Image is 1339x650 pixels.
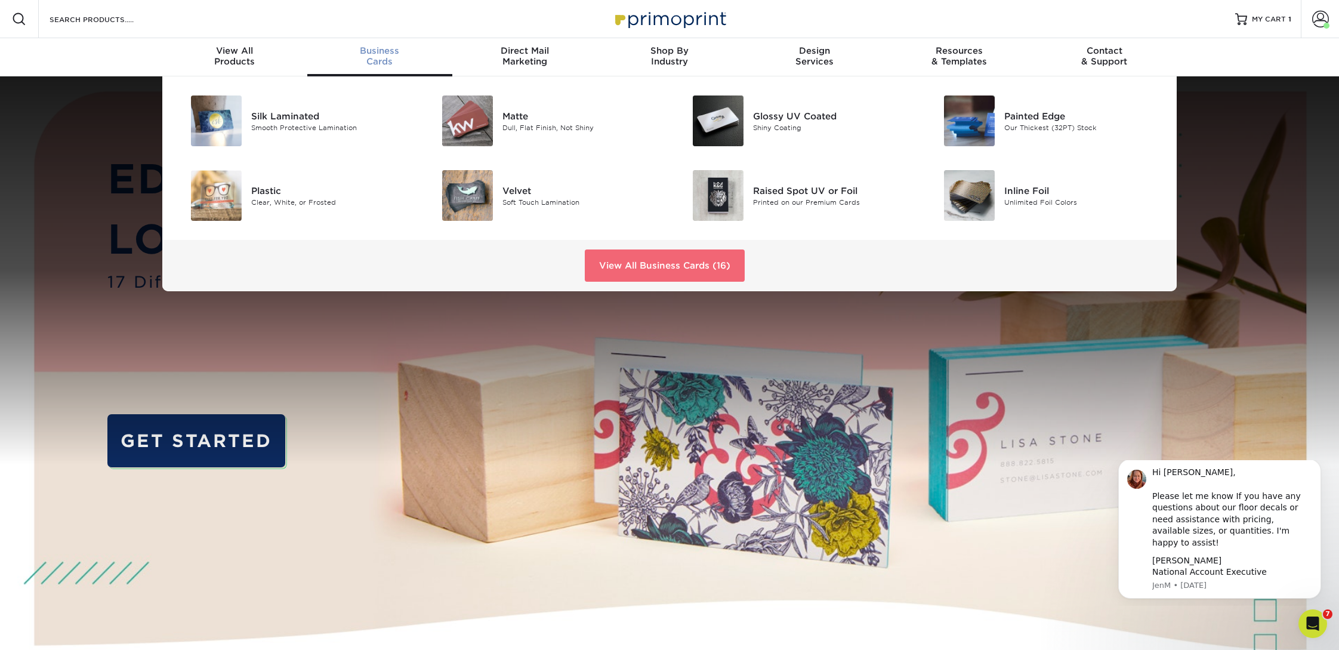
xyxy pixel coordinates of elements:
span: Direct Mail [452,45,597,56]
a: DesignServices [742,38,887,76]
div: Silk Laminated [251,109,409,122]
a: BusinessCards [307,38,452,76]
div: Cards [307,45,452,67]
div: Inline Foil [1004,184,1162,197]
span: Shop By [597,45,742,56]
a: Resources& Templates [887,38,1032,76]
div: Shiny Coating [753,122,911,133]
img: Primoprint [610,6,729,32]
a: Velvet Business Cards Velvet Soft Touch Lamination [428,165,661,226]
div: Dull, Flat Finish, Not Shiny [502,122,661,133]
div: Plastic [251,184,409,197]
span: 1 [1288,15,1291,23]
img: Profile image for JenM [27,10,46,29]
a: View AllProducts [162,38,307,76]
div: Clear, White, or Frosted [251,197,409,207]
a: Plastic Business Cards Plastic Clear, White, or Frosted [177,165,410,226]
span: Business [307,45,452,56]
div: Soft Touch Lamination [502,197,661,207]
a: Raised Spot UV or Foil Business Cards Raised Spot UV or Foil Printed on our Premium Cards [678,165,912,226]
img: Plastic Business Cards [191,170,242,221]
img: Painted Edge Business Cards [944,96,995,146]
div: Products [162,45,307,67]
a: View All Business Cards (16) [585,249,745,282]
img: Glossy UV Coated Business Cards [693,96,743,146]
span: 7 [1323,609,1332,619]
a: Direct MailMarketing [452,38,597,76]
a: Painted Edge Business Cards Painted Edge Our Thickest (32PT) Stock [930,91,1163,151]
div: Printed on our Premium Cards [753,197,911,207]
div: [PERSON_NAME] National Account Executive [52,95,212,118]
p: Message from JenM, sent 3d ago [52,120,212,131]
div: & Templates [887,45,1032,67]
div: Matte [502,109,661,122]
div: Services [742,45,887,67]
div: Glossy UV Coated [753,109,911,122]
a: Shop ByIndustry [597,38,742,76]
div: Hi [PERSON_NAME], Please let me know If you have any questions about our floor decals or need ass... [52,7,212,88]
img: Velvet Business Cards [442,170,493,221]
div: Raised Spot UV or Foil [753,184,911,197]
iframe: Intercom notifications message [1100,460,1339,606]
a: Contact& Support [1032,38,1177,76]
iframe: Intercom live chat [1298,609,1327,638]
div: Marketing [452,45,597,67]
div: Unlimited Foil Colors [1004,197,1162,207]
input: SEARCH PRODUCTS..... [48,12,165,26]
span: View All [162,45,307,56]
span: Contact [1032,45,1177,56]
img: Matte Business Cards [442,96,493,146]
span: Resources [887,45,1032,56]
div: & Support [1032,45,1177,67]
img: Silk Laminated Business Cards [191,96,242,146]
span: MY CART [1252,14,1286,24]
img: Raised Spot UV or Foil Business Cards [693,170,743,221]
div: Velvet [502,184,661,197]
div: Industry [597,45,742,67]
div: Our Thickest (32PT) Stock [1004,122,1162,133]
div: Painted Edge [1004,109,1162,122]
div: Smooth Protective Lamination [251,122,409,133]
a: Glossy UV Coated Business Cards Glossy UV Coated Shiny Coating [678,91,912,151]
span: Design [742,45,887,56]
a: Silk Laminated Business Cards Silk Laminated Smooth Protective Lamination [177,91,410,151]
div: Message content [52,7,212,118]
img: Inline Foil Business Cards [944,170,995,221]
a: Matte Business Cards Matte Dull, Flat Finish, Not Shiny [428,91,661,151]
a: Inline Foil Business Cards Inline Foil Unlimited Foil Colors [930,165,1163,226]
